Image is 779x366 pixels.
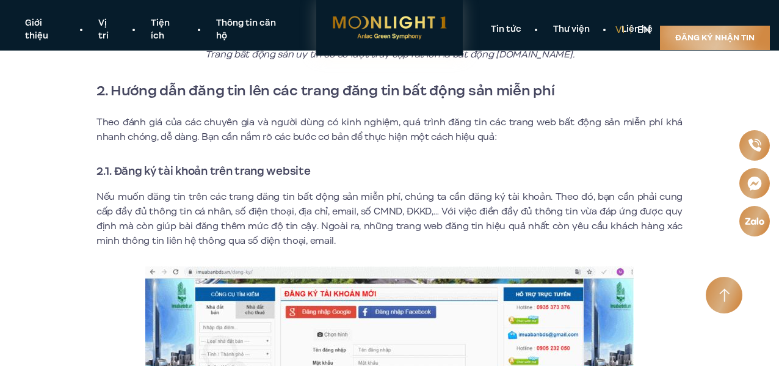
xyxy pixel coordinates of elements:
a: Tin tức [475,23,537,36]
a: vi [615,23,625,37]
p: Theo đánh giá của các chuyên gia và người dùng có kinh nghiệm, quá trình đăng tin các trang web b... [96,115,683,144]
img: Messenger icon [747,176,762,191]
a: Thông tin căn hộ [200,17,304,43]
a: Liên hệ [606,23,668,36]
img: Zalo icon [744,218,764,225]
img: Phone icon [748,139,761,152]
a: Giới thiệu [9,17,82,43]
img: Arrow icon [719,288,730,302]
em: Trang bất động sản uy tín có số lượt truy cập rất lớn là bất động [DOMAIN_NAME]. [205,48,574,61]
strong: 2. Hướng dẫn đăng tin lên các trang đăng tin bất động sản miễn phí [96,80,555,101]
a: Vị trí [82,17,134,43]
p: Nếu muốn đăng tin trên các trang đăng tin bất động sản miễn phí, chúng ta cần đăng ký tài khoản. ... [96,189,683,248]
a: en [637,23,651,37]
a: Thư viện [537,23,606,36]
a: Đăng ký nhận tin [660,26,770,50]
a: Tiện ích [135,17,200,43]
strong: 2.1. Đăng ký tài khoản trên trang website [96,163,311,179]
